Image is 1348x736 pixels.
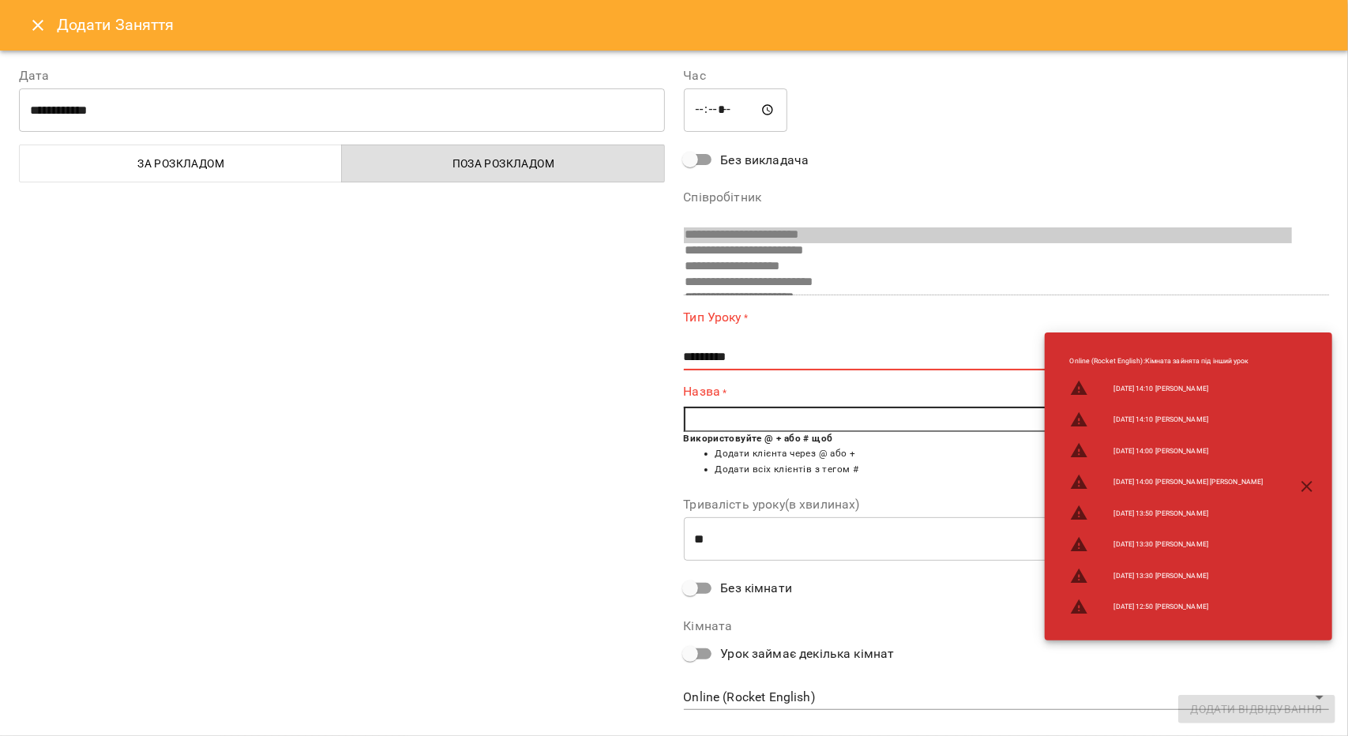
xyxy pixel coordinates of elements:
span: За розкладом [29,154,332,173]
button: За розкладом [19,145,342,182]
li: Online (Rocket English) : Кімната зайнята під інший урок [1057,350,1276,373]
b: Використовуйте @ + або # щоб [684,433,833,444]
label: Тип Уроку [684,308,1330,326]
li: [DATE] 13:30 [PERSON_NAME] [1057,529,1276,561]
button: Close [19,6,57,44]
div: Online (Rocket English) [684,685,1330,711]
li: Додати всіх клієнтів з тегом # [715,462,1330,478]
li: [DATE] 12:50 [PERSON_NAME] [1057,591,1276,623]
li: Додати клієнта через @ або + [715,446,1330,462]
li: [DATE] 14:00 [PERSON_NAME] [PERSON_NAME] [1057,467,1276,498]
span: Урок займає декілька кімнат [721,644,895,663]
li: [DATE] 13:30 [PERSON_NAME] [1057,561,1276,592]
label: Кімната [684,620,1330,633]
span: Поза розкладом [351,154,655,173]
label: Тривалість уроку(в хвилинах) [684,498,1330,511]
span: Без викладача [721,151,809,170]
button: Поза розкладом [341,145,664,182]
li: [DATE] 14:10 [PERSON_NAME] [1057,373,1276,404]
span: Без кімнати [721,579,793,598]
li: [DATE] 13:50 [PERSON_NAME] [1057,498,1276,529]
li: [DATE] 14:00 [PERSON_NAME] [1057,435,1276,467]
label: Співробітник [684,191,1330,204]
h6: Додати Заняття [57,13,1329,37]
label: Дата [19,69,665,82]
label: Назва [684,383,1330,401]
label: Час [684,69,1330,82]
li: [DATE] 14:10 [PERSON_NAME] [1057,404,1276,436]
